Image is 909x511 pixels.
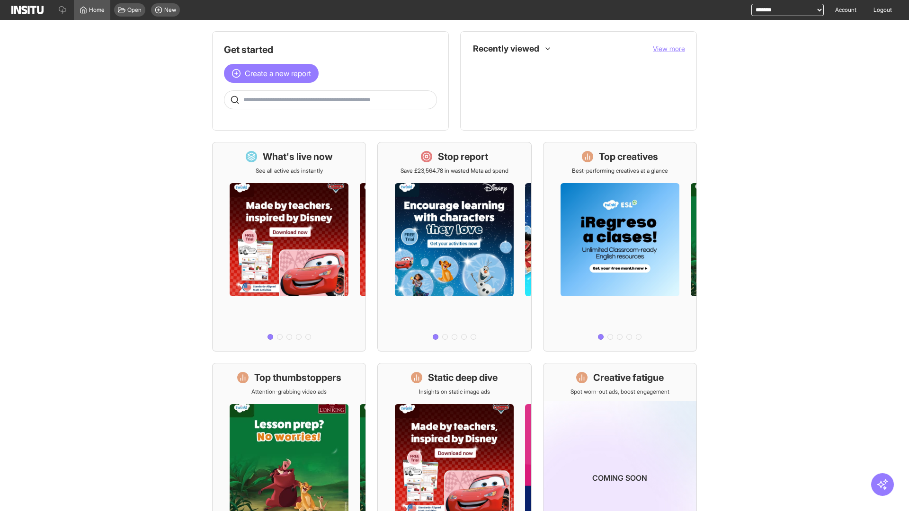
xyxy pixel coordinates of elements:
p: Best-performing creatives at a glance [572,167,668,175]
p: Insights on static image ads [419,388,490,396]
a: Top creativesBest-performing creatives at a glance [543,142,697,352]
span: Create a new report [245,68,311,79]
p: Save £23,564.78 in wasted Meta ad spend [401,167,508,175]
span: Home [89,6,105,14]
h1: Stop report [438,150,488,163]
h1: What's live now [263,150,333,163]
a: Stop reportSave £23,564.78 in wasted Meta ad spend [377,142,531,352]
p: Attention-grabbing video ads [251,388,327,396]
h1: Static deep dive [428,371,498,384]
a: What's live nowSee all active ads instantly [212,142,366,352]
span: View more [653,44,685,53]
span: New [164,6,176,14]
h1: Top creatives [599,150,658,163]
button: Create a new report [224,64,319,83]
h1: Get started [224,43,437,56]
h1: Top thumbstoppers [254,371,341,384]
button: View more [653,44,685,53]
img: Logo [11,6,44,14]
p: See all active ads instantly [256,167,323,175]
span: Open [127,6,142,14]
